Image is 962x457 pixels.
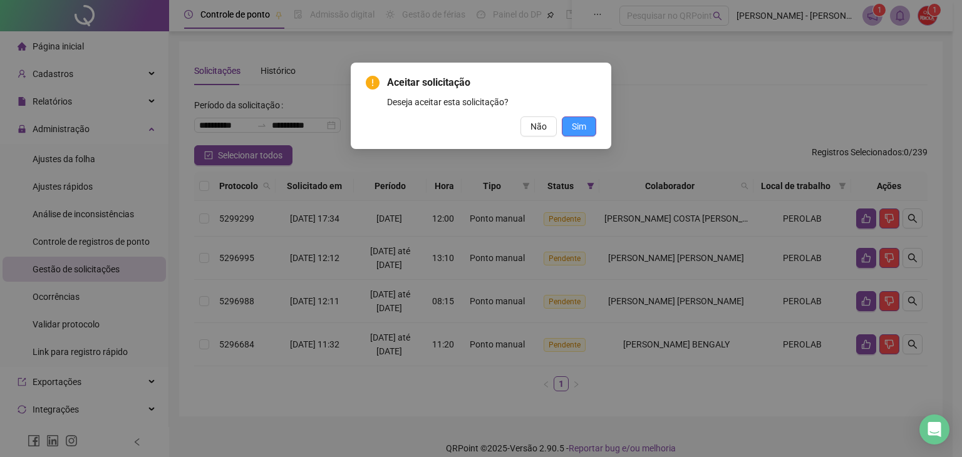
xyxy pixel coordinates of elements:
div: Open Intercom Messenger [919,414,949,444]
div: Deseja aceitar esta solicitação? [387,95,596,109]
span: exclamation-circle [366,76,380,90]
span: Sim [572,120,586,133]
span: Aceitar solicitação [387,75,596,90]
button: Sim [562,116,596,136]
span: Não [530,120,547,133]
button: Não [520,116,557,136]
